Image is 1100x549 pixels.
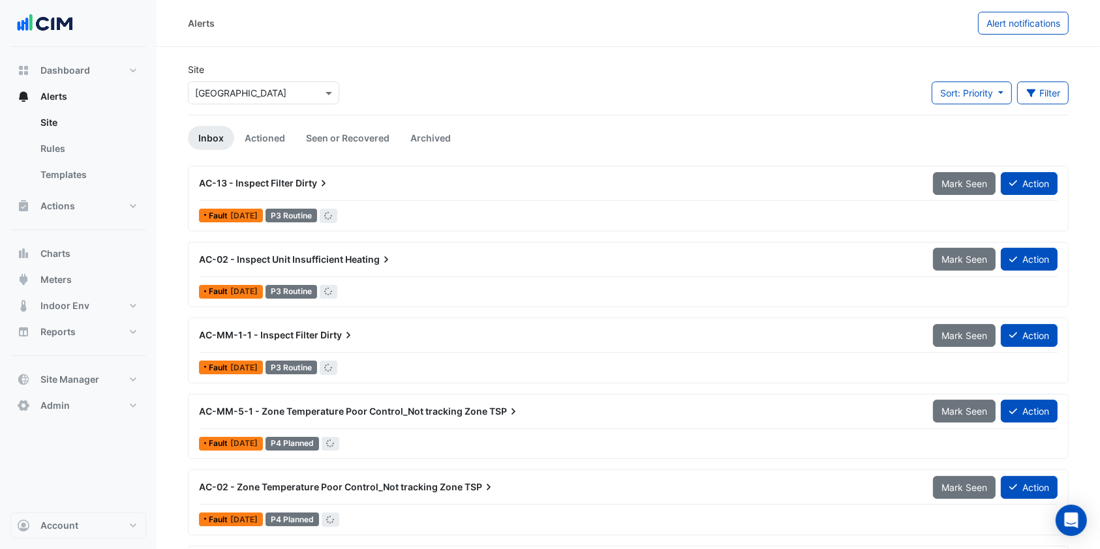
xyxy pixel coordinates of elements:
span: Sort: Priority [940,87,993,98]
span: Dashboard [40,64,90,77]
span: AC-13 - Inspect Filter [199,177,294,188]
span: Charts [40,247,70,260]
app-icon: Meters [17,273,30,286]
span: Admin [40,399,70,412]
div: Open Intercom Messenger [1056,505,1087,536]
button: Sort: Priority [932,82,1012,104]
a: Templates [30,162,146,188]
div: P4 Planned [266,512,319,526]
a: Rules [30,136,146,162]
label: Site [188,63,204,76]
span: Indoor Env [40,299,89,312]
button: Action [1001,476,1058,499]
span: Mark Seen [941,406,987,417]
a: Seen or Recovered [296,126,400,150]
span: Account [40,519,78,532]
app-icon: Admin [17,399,30,412]
div: P3 Routine [266,361,317,374]
img: Company Logo [16,10,74,37]
button: Charts [10,241,146,267]
app-icon: Charts [17,247,30,260]
span: Fault [209,516,230,524]
div: Alerts [10,110,146,193]
span: Meters [40,273,72,286]
span: Mark Seen [941,482,987,493]
button: Indoor Env [10,293,146,319]
button: Action [1001,172,1058,195]
app-icon: Actions [17,200,30,213]
a: Actioned [234,126,296,150]
span: Alerts [40,90,67,103]
span: AC-MM-1-1 - Inspect Filter [199,329,318,340]
span: Reports [40,325,76,338]
app-icon: Reports [17,325,30,338]
app-icon: Dashboard [17,64,30,77]
div: P3 Routine [266,209,317,222]
a: Inbox [188,126,234,150]
button: Reports [10,319,146,345]
button: Admin [10,393,146,419]
button: Dashboard [10,57,146,83]
button: Site Manager [10,366,146,393]
app-icon: Indoor Env [17,299,30,312]
app-icon: Alerts [17,90,30,103]
span: Sun 20-Jul-2025 13:45 AEST [230,438,258,448]
span: Site Manager [40,373,99,386]
span: Mark Seen [941,178,987,189]
button: Mark Seen [933,476,996,499]
span: Fault [209,439,230,447]
button: Mark Seen [933,172,996,195]
span: Heating [345,253,393,266]
div: P3 Routine [266,285,317,299]
app-icon: Site Manager [17,373,30,386]
button: Mark Seen [933,248,996,271]
span: Tue 01-Apr-2025 10:00 AEDT [230,363,258,372]
span: TSP [465,481,495,494]
button: Action [1001,248,1058,271]
button: Action [1001,400,1058,423]
span: Fault [209,288,230,295]
button: Action [1001,324,1058,347]
span: AC-MM-5-1 - Zone Temperature Poor Control_Not tracking Zone [199,406,487,417]
button: Alert notifications [978,12,1069,35]
button: Meters [10,267,146,293]
span: Thu 17-Jul-2025 10:30 AEST [230,286,258,296]
span: Mark Seen [941,330,987,341]
a: Archived [400,126,461,150]
button: Alerts [10,83,146,110]
span: Fault [209,212,230,220]
button: Mark Seen [933,400,996,423]
div: P4 Planned [266,437,319,451]
button: Account [10,512,146,539]
span: Mark Seen [941,254,987,265]
span: TSP [489,405,520,418]
span: Wed 23-Jul-2025 09:00 AEST [230,211,258,220]
span: AC-02 - Inspect Unit Insufficient [199,254,343,265]
span: AC-02 - Zone Temperature Poor Control_Not tracking Zone [199,481,463,492]
button: Mark Seen [933,324,996,347]
span: Fault [209,364,230,372]
span: Actions [40,200,75,213]
a: Site [30,110,146,136]
span: Alert notifications [986,18,1060,29]
button: Filter [1017,82,1069,104]
button: Actions [10,193,146,219]
div: Alerts [188,16,215,30]
span: Tue 08-Jul-2025 09:00 AEST [230,514,258,524]
span: Dirty [320,329,355,342]
span: Dirty [296,177,330,190]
